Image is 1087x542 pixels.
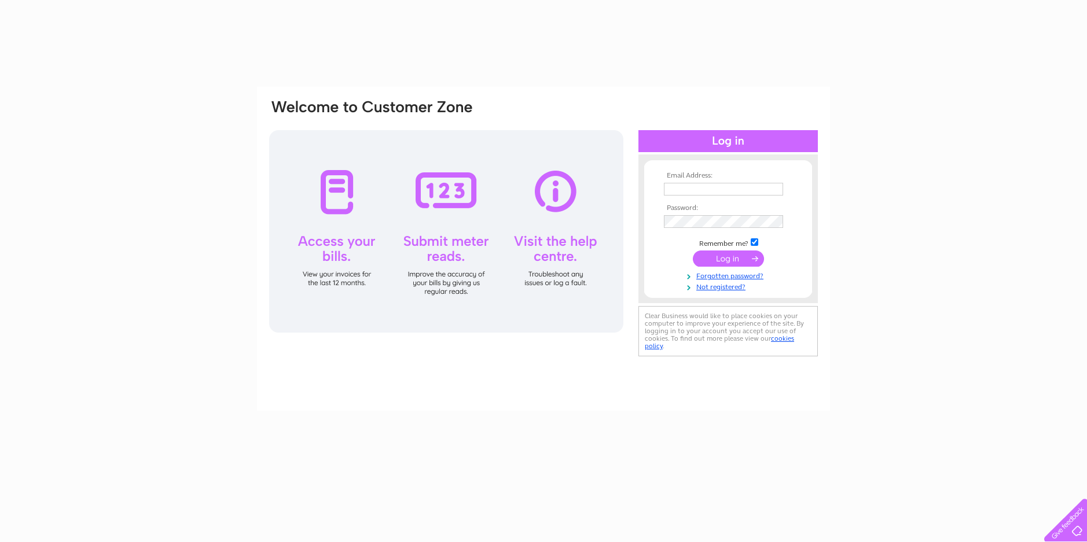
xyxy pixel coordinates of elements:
[664,281,795,292] a: Not registered?
[645,334,794,350] a: cookies policy
[693,250,764,267] input: Submit
[661,172,795,180] th: Email Address:
[638,306,818,356] div: Clear Business would like to place cookies on your computer to improve your experience of the sit...
[661,237,795,248] td: Remember me?
[661,204,795,212] th: Password:
[664,270,795,281] a: Forgotten password?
